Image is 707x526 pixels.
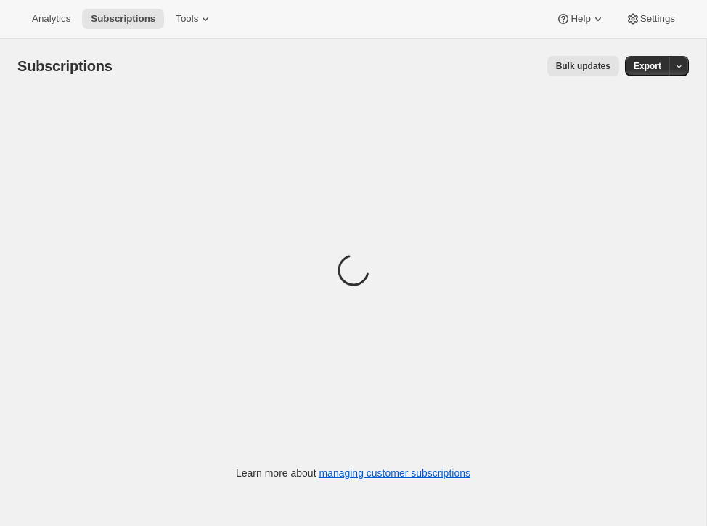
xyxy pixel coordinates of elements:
[640,13,675,25] span: Settings
[17,58,113,74] span: Subscriptions
[617,9,684,29] button: Settings
[556,60,610,72] span: Bulk updates
[32,13,70,25] span: Analytics
[91,13,155,25] span: Subscriptions
[319,467,470,479] a: managing customer subscriptions
[176,13,198,25] span: Tools
[82,9,164,29] button: Subscriptions
[23,9,79,29] button: Analytics
[634,60,661,72] span: Export
[625,56,670,76] button: Export
[547,56,619,76] button: Bulk updates
[167,9,221,29] button: Tools
[571,13,590,25] span: Help
[236,466,470,480] p: Learn more about
[547,9,613,29] button: Help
